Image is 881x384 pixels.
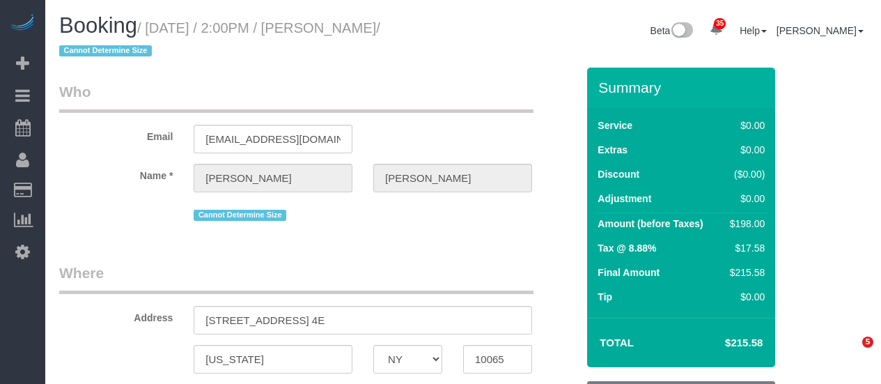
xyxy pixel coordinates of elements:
label: Email [49,125,183,144]
div: $0.00 [724,143,765,157]
img: New interface [670,22,693,40]
input: First Name [194,164,352,192]
label: Final Amount [598,266,660,279]
input: Last Name [373,164,532,192]
legend: Who [59,82,533,113]
input: Zip Code [463,345,532,374]
span: Booking [59,13,137,38]
img: Automaid Logo [8,14,36,33]
div: $0.00 [724,192,765,206]
a: 35 [703,14,730,45]
label: Extras [598,143,627,157]
input: City [194,345,352,374]
h4: $215.58 [683,337,763,349]
div: $17.58 [724,241,765,255]
input: Email [194,125,352,153]
label: Discount [598,167,639,181]
h3: Summary [598,79,768,95]
label: Address [49,306,183,325]
a: Beta [650,25,694,36]
label: Tip [598,290,612,304]
span: Cannot Determine Size [59,45,152,56]
span: Cannot Determine Size [194,210,286,221]
strong: Total [600,337,634,348]
span: 5 [862,337,873,348]
div: $198.00 [724,217,765,231]
small: / [DATE] / 2:00PM / [PERSON_NAME] [59,20,380,59]
span: 35 [714,18,726,29]
span: / [59,20,380,59]
div: ($0.00) [724,167,765,181]
iframe: Intercom live chat [834,337,867,370]
label: Service [598,118,632,132]
label: Adjustment [598,192,651,206]
legend: Where [59,263,533,294]
a: [PERSON_NAME] [777,25,864,36]
label: Amount (before Taxes) [598,217,703,231]
a: Help [740,25,767,36]
div: $215.58 [724,266,765,279]
div: $0.00 [724,118,765,132]
label: Tax @ 8.88% [598,241,656,255]
div: $0.00 [724,290,765,304]
label: Name * [49,164,183,183]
